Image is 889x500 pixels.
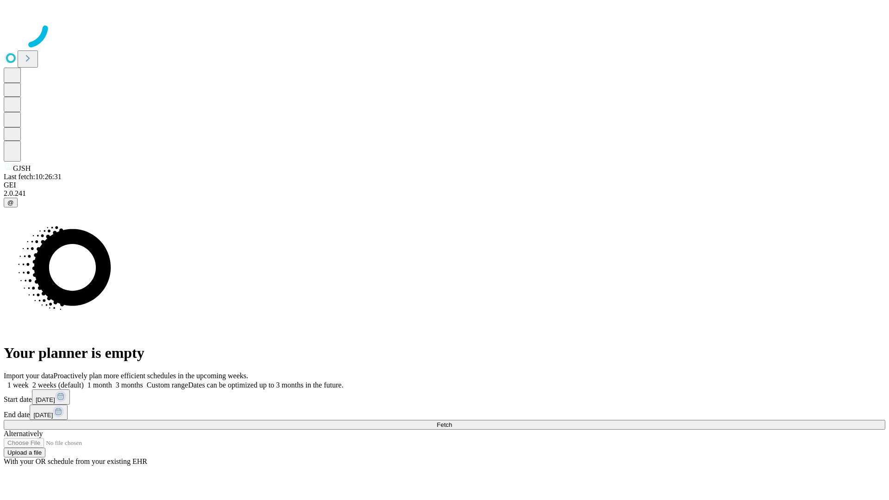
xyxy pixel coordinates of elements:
[13,164,31,172] span: GJSH
[4,189,885,198] div: 2.0.241
[188,381,343,389] span: Dates can be optimized up to 3 months in the future.
[4,457,147,465] span: With your OR schedule from your existing EHR
[7,381,29,389] span: 1 week
[33,412,53,419] span: [DATE]
[30,405,68,420] button: [DATE]
[4,344,885,362] h1: Your planner is empty
[4,448,45,457] button: Upload a file
[4,181,885,189] div: GEI
[4,405,885,420] div: End date
[54,372,248,380] span: Proactively plan more efficient schedules in the upcoming weeks.
[4,372,54,380] span: Import your data
[4,198,18,207] button: @
[4,420,885,430] button: Fetch
[4,430,43,437] span: Alternatively
[36,396,55,403] span: [DATE]
[7,199,14,206] span: @
[116,381,143,389] span: 3 months
[437,421,452,428] span: Fetch
[88,381,112,389] span: 1 month
[32,389,70,405] button: [DATE]
[147,381,188,389] span: Custom range
[32,381,84,389] span: 2 weeks (default)
[4,389,885,405] div: Start date
[4,173,62,181] span: Last fetch: 10:26:31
